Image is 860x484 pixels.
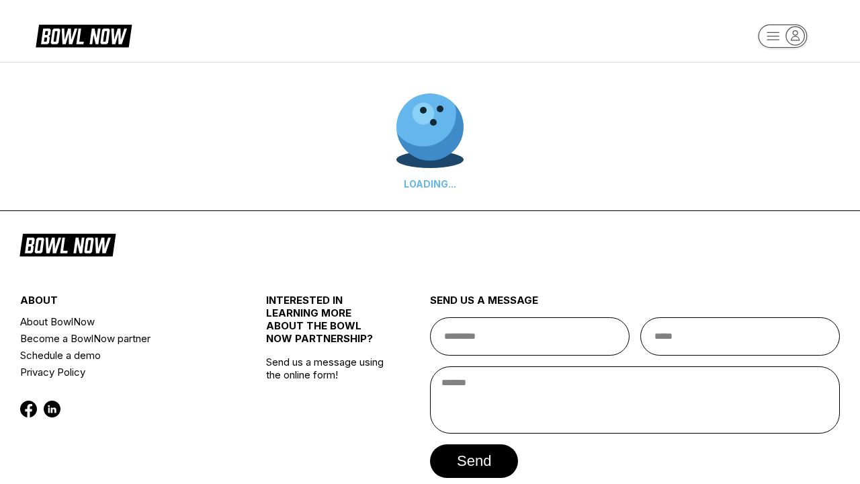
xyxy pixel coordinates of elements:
[20,364,225,380] a: Privacy Policy
[20,294,225,313] div: about
[430,294,840,317] div: send us a message
[20,347,225,364] a: Schedule a demo
[266,294,389,356] div: INTERESTED IN LEARNING MORE ABOUT THE BOWL NOW PARTNERSHIP?
[20,330,225,347] a: Become a BowlNow partner
[20,313,225,330] a: About BowlNow
[396,178,464,190] div: LOADING...
[430,444,518,478] button: send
